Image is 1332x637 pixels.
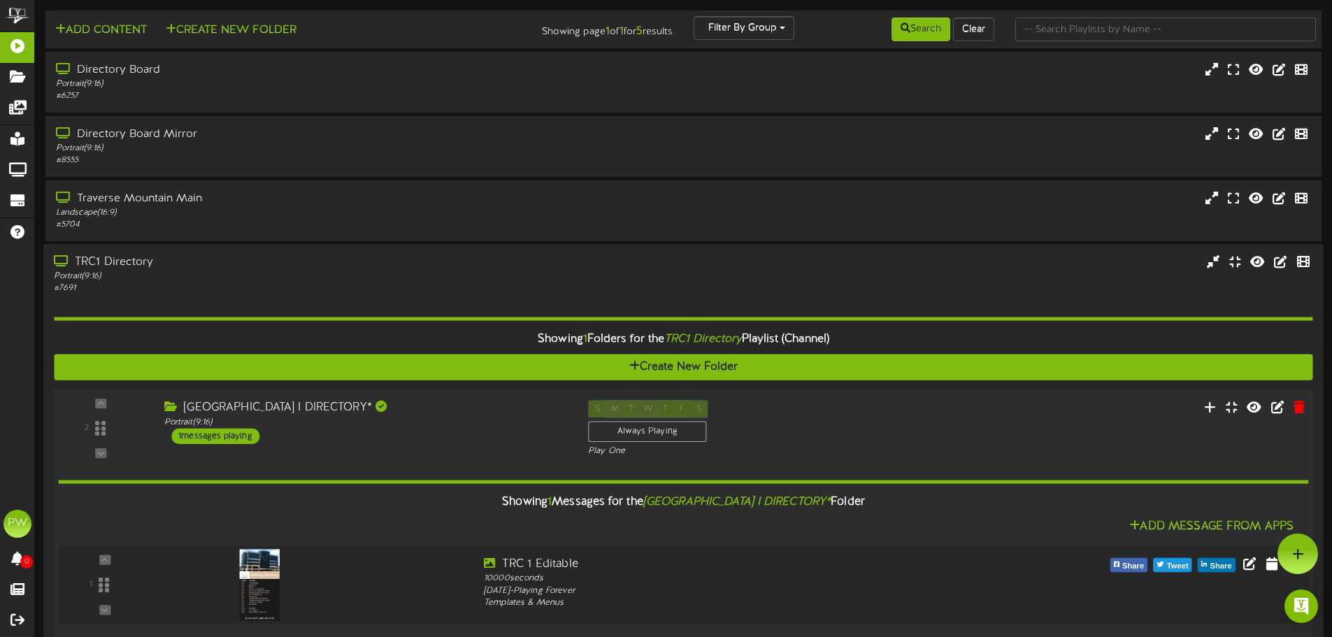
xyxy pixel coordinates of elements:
[3,510,31,538] div: PW
[484,557,989,573] div: TRC 1 Editable
[1125,518,1298,536] button: Add Message From Apps
[164,400,567,416] div: [GEOGRAPHIC_DATA] I DIRECTORY*
[891,17,950,41] button: Search
[48,487,1319,517] div: Showing Messages for the Folder
[1119,559,1147,574] span: Share
[56,191,566,207] div: Traverse Mountain Main
[1110,558,1147,572] button: Share
[1198,558,1236,572] button: Share
[56,78,566,90] div: Portrait ( 9:16 )
[636,25,643,38] strong: 5
[664,333,742,345] i: TRC1 Directory
[1207,559,1234,574] span: Share
[56,207,566,219] div: Landscape ( 16:9 )
[484,585,989,598] div: [DATE] - Playing Forever
[171,429,259,444] div: 1 messages playing
[953,17,994,41] button: Clear
[54,255,566,271] div: TRC1 Directory
[694,16,794,40] button: Filter By Group
[56,127,566,143] div: Directory Board Mirror
[620,25,624,38] strong: 1
[588,445,885,457] div: Play One
[20,555,33,568] span: 0
[56,143,566,155] div: Portrait ( 9:16 )
[56,219,566,231] div: # 5704
[54,355,1312,380] button: Create New Folder
[43,324,1323,355] div: Showing Folders for the Playlist (Channel)
[643,496,831,508] i: [GEOGRAPHIC_DATA] I DIRECTORY*
[51,22,151,39] button: Add Content
[547,496,552,508] span: 1
[1164,559,1191,574] span: Tweet
[240,550,280,621] img: 4b1d261a-4bb9-4e4c-aad5-2586d024bbfa.png
[588,422,706,443] div: Always Playing
[56,62,566,78] div: Directory Board
[56,90,566,102] div: # 6257
[164,416,567,428] div: Portrait ( 9:16 )
[54,271,566,282] div: Portrait ( 9:16 )
[583,333,587,345] span: 1
[469,16,683,40] div: Showing page of for results
[54,283,566,295] div: # 7691
[1284,589,1318,623] div: Open Intercom Messenger
[56,155,566,166] div: # 8555
[484,597,989,610] div: Templates & Menus
[1015,17,1316,41] input: -- Search Playlists by Name --
[484,573,989,585] div: 10000 seconds
[606,25,610,38] strong: 1
[162,22,301,39] button: Create New Folder
[1153,558,1191,572] button: Tweet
